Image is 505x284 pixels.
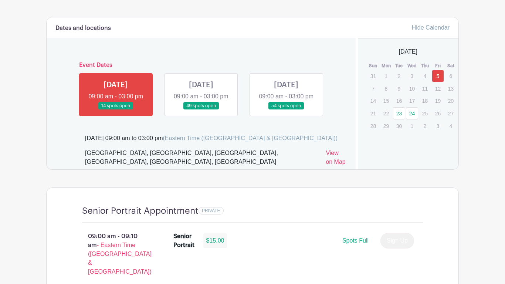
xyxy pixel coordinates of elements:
[393,120,405,132] p: 30
[406,83,418,94] p: 10
[367,120,379,132] p: 28
[445,83,457,94] p: 13
[399,47,417,56] span: [DATE]
[73,62,329,69] h6: Event Dates
[342,237,369,244] span: Spots Full
[393,83,405,94] p: 9
[380,62,393,70] th: Mon
[406,95,418,106] p: 17
[393,62,406,70] th: Tue
[406,107,418,119] a: 24
[445,95,457,106] p: 20
[419,95,431,106] p: 18
[393,95,405,106] p: 16
[88,242,152,275] span: - Eastern Time ([GEOGRAPHIC_DATA] & [GEOGRAPHIC_DATA])
[82,206,199,216] h4: Senior Portrait Appointment
[406,120,418,132] p: 1
[419,108,431,119] p: 25
[367,62,380,70] th: Sun
[173,232,194,250] div: Senior Portrait
[85,134,338,143] div: [DATE] 09:00 am to 03:00 pm
[419,120,431,132] p: 2
[419,70,431,82] p: 4
[445,108,457,119] p: 27
[85,149,320,169] div: [GEOGRAPHIC_DATA], [GEOGRAPHIC_DATA], [GEOGRAPHIC_DATA], [GEOGRAPHIC_DATA], [GEOGRAPHIC_DATA], [G...
[380,95,392,106] p: 15
[367,70,379,82] p: 31
[163,135,338,141] span: (Eastern Time ([GEOGRAPHIC_DATA] & [GEOGRAPHIC_DATA]))
[432,120,444,132] p: 3
[419,83,431,94] p: 11
[393,107,405,119] a: 23
[445,70,457,82] p: 6
[418,62,431,70] th: Thu
[380,108,392,119] p: 22
[406,70,418,82] p: 3
[367,95,379,106] p: 14
[432,70,444,82] a: 5
[55,25,111,32] h6: Dates and locations
[432,83,444,94] p: 12
[367,83,379,94] p: 7
[70,229,162,279] p: 09:00 am - 09:10 am
[380,70,392,82] p: 1
[393,70,405,82] p: 2
[326,149,346,169] a: View on Map
[445,120,457,132] p: 4
[202,208,220,213] span: PRIVATE
[406,62,418,70] th: Wed
[432,95,444,106] p: 19
[367,108,379,119] p: 21
[431,62,444,70] th: Fri
[380,120,392,132] p: 29
[203,233,227,248] div: $15.00
[380,83,392,94] p: 8
[412,24,450,31] a: Hide Calendar
[444,62,457,70] th: Sat
[432,108,444,119] p: 26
